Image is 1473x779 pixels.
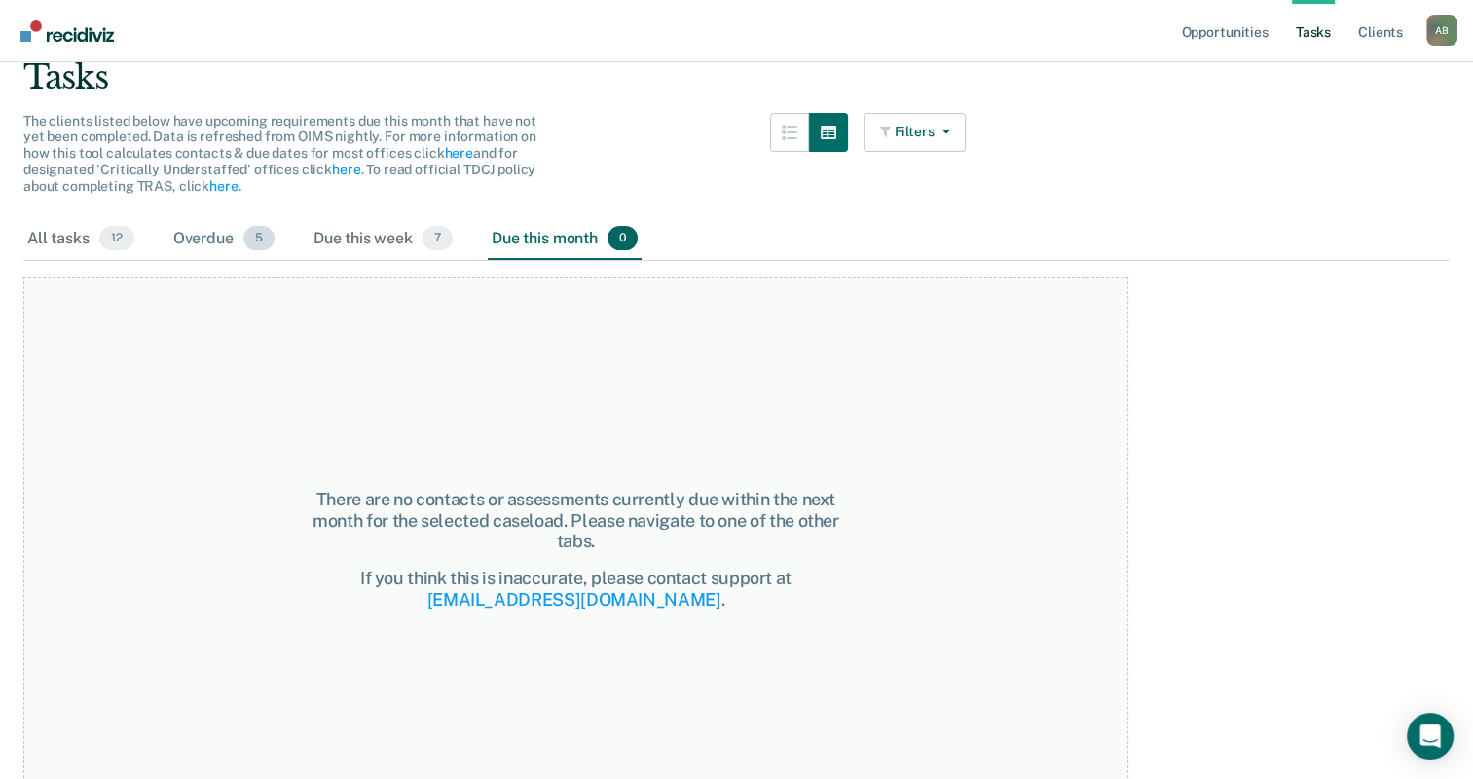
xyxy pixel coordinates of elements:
[209,178,238,194] a: here
[444,145,472,161] a: here
[332,162,360,177] a: here
[300,568,851,610] div: If you think this is inaccurate, please contact support at .
[864,113,967,152] button: Filters
[169,218,278,261] div: Overdue5
[300,489,851,552] div: There are no contacts or assessments currently due within the next month for the selected caseloa...
[1426,15,1457,46] div: A B
[23,113,536,194] span: The clients listed below have upcoming requirements due this month that have not yet been complet...
[608,226,638,251] span: 0
[23,57,1450,97] div: Tasks
[1407,713,1454,760] div: Open Intercom Messenger
[243,226,275,251] span: 5
[20,20,114,42] img: Recidiviz
[99,226,134,251] span: 12
[427,589,721,610] a: [EMAIL_ADDRESS][DOMAIN_NAME]
[23,218,138,261] div: All tasks12
[1426,15,1457,46] button: Profile dropdown button
[310,218,457,261] div: Due this week7
[488,218,642,261] div: Due this month0
[423,226,453,251] span: 7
